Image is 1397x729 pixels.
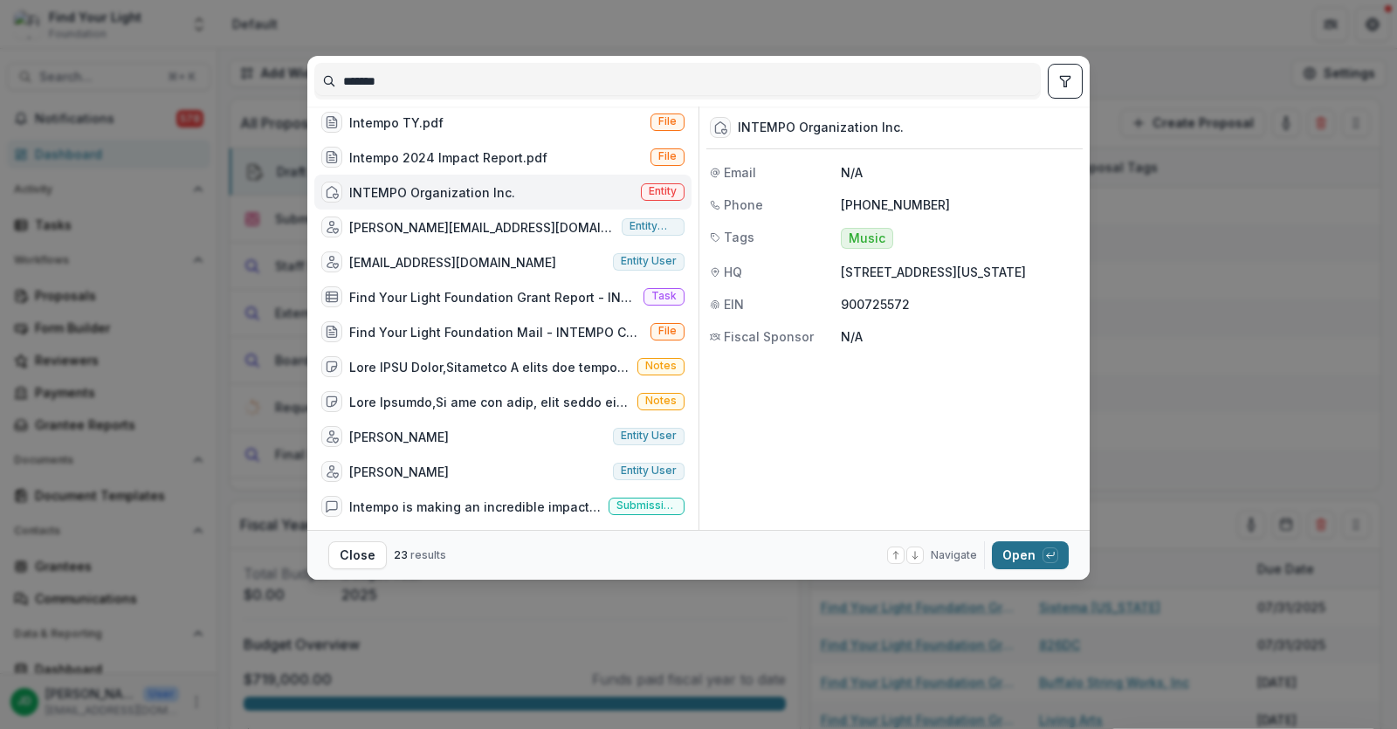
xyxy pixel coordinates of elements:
[621,255,677,267] span: Entity user
[992,541,1069,569] button: Open
[349,428,449,446] div: [PERSON_NAME]
[349,393,630,411] div: Lore Ipsumdo,Si ame con adip, elit seddo eiu TEM incididu $51,737 ut laboree-dolorem aliquae ad m...
[349,323,643,341] div: Find Your Light Foundation Mail - INTEMPO CEO Update.pdf
[394,548,408,561] span: 23
[841,263,1079,281] p: [STREET_ADDRESS][US_STATE]
[738,120,904,135] div: INTEMPO Organization Inc.
[724,295,744,313] span: EIN
[616,499,677,512] span: Submission comment
[349,148,547,167] div: Intempo 2024 Impact Report.pdf
[849,231,885,246] span: Music
[630,220,677,232] span: Entity user
[724,263,742,281] span: HQ
[621,430,677,442] span: Entity user
[349,218,615,237] div: [PERSON_NAME][EMAIL_ADDRESS][DOMAIN_NAME]
[328,541,387,569] button: Close
[649,185,677,197] span: Entity
[410,548,446,561] span: results
[1048,64,1083,99] button: toggle filters
[724,163,756,182] span: Email
[349,358,630,376] div: Lore IPSU Dolor,Sitametco A elits doe temporinc ut lab etdolor MAGNAAL'e adm venia qu Nostrude, U...
[645,360,677,372] span: Notes
[349,253,556,272] div: [EMAIL_ADDRESS][DOMAIN_NAME]
[841,295,1079,313] p: 900725572
[841,327,1079,346] p: N/A
[349,498,602,516] div: Intempo is making an incredible impact in the communities they serve. I recommend funding.
[349,113,444,132] div: Intempo TY.pdf
[724,228,754,246] span: Tags
[658,325,677,337] span: File
[841,196,1079,214] p: [PHONE_NUMBER]
[658,115,677,127] span: File
[621,464,677,477] span: Entity user
[658,150,677,162] span: File
[349,463,449,481] div: [PERSON_NAME]
[651,290,677,302] span: Task
[645,395,677,407] span: Notes
[349,183,515,202] div: INTEMPO Organization Inc.
[724,327,814,346] span: Fiscal Sponsor
[931,547,977,563] span: Navigate
[841,163,1079,182] p: N/A
[349,288,637,306] div: Find Your Light Foundation Grant Report - INTEMPO Organization Inc.
[724,196,763,214] span: Phone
